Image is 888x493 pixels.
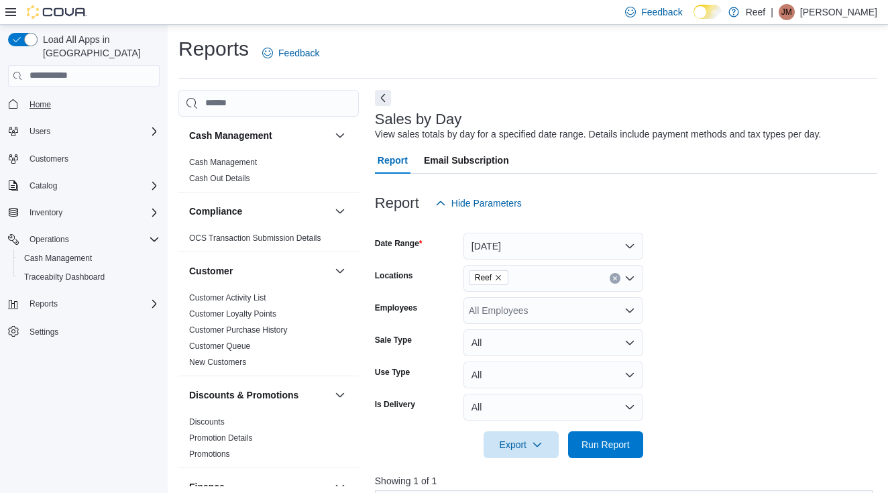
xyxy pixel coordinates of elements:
div: Customer [178,290,359,376]
a: Customer Queue [189,341,250,351]
button: Catalog [3,176,165,195]
span: JM [781,4,792,20]
button: Cash Management [332,127,348,144]
button: Compliance [189,205,329,218]
div: View sales totals by day for a specified date range. Details include payment methods and tax type... [375,127,822,142]
a: New Customers [189,358,246,367]
a: Traceabilty Dashboard [19,269,110,285]
span: Feedback [641,5,682,19]
a: Discounts [189,417,225,427]
button: Inventory [24,205,68,221]
button: Clear input [610,273,620,284]
span: Email Subscription [424,147,509,174]
button: Open list of options [624,273,635,284]
span: Operations [24,231,160,248]
button: Settings [3,321,165,341]
span: Reports [30,298,58,309]
button: Next [375,90,391,106]
span: Inventory [30,207,62,218]
a: Customers [24,151,74,167]
button: Catalog [24,178,62,194]
button: Hide Parameters [430,190,527,217]
a: Promotions [189,449,230,459]
a: Home [24,97,56,113]
button: All [463,362,643,388]
a: Cash Out Details [189,174,250,183]
span: Settings [30,327,58,337]
span: Catalog [30,180,57,191]
a: Settings [24,324,64,340]
label: Use Type [375,367,410,378]
h3: Sales by Day [375,111,462,127]
button: Users [3,122,165,141]
button: Compliance [332,203,348,219]
div: Cash Management [178,154,359,192]
a: Cash Management [189,158,257,167]
a: Customer Loyalty Points [189,309,276,319]
span: Inventory [24,205,160,221]
h3: Cash Management [189,129,272,142]
span: Reef [475,271,492,284]
span: Users [30,126,50,137]
button: Operations [24,231,74,248]
button: Cash Management [189,129,329,142]
span: Load All Apps in [GEOGRAPHIC_DATA] [38,33,160,60]
span: Customers [24,150,160,167]
button: Inventory [3,203,165,222]
button: Operations [3,230,165,249]
h3: Report [375,195,419,211]
span: Cash Management [19,250,160,266]
span: Hide Parameters [451,197,522,210]
span: Users [24,123,160,140]
a: Customer Activity List [189,293,266,303]
h3: Customer [189,264,233,278]
a: OCS Transaction Submission Details [189,233,321,243]
div: Compliance [178,230,359,252]
a: Promotion Details [189,433,253,443]
label: Sale Type [375,335,412,345]
button: Users [24,123,56,140]
button: Export [484,431,559,458]
button: [DATE] [463,233,643,260]
label: Employees [375,303,417,313]
button: Discounts & Promotions [189,388,329,402]
span: Export [492,431,551,458]
button: Run Report [568,431,643,458]
h3: Discounts & Promotions [189,388,298,402]
button: Cash Management [13,249,165,268]
p: | [771,4,773,20]
button: Customer [332,263,348,279]
span: Report [378,147,408,174]
button: Traceabilty Dashboard [13,268,165,286]
img: Cova [27,5,87,19]
div: Joe Moen [779,4,795,20]
span: Traceabilty Dashboard [19,269,160,285]
h1: Reports [178,36,249,62]
button: Reports [3,294,165,313]
label: Locations [375,270,413,281]
button: All [463,329,643,356]
nav: Complex example [8,89,160,376]
a: Cash Management [19,250,97,266]
span: Settings [24,323,160,339]
button: Discounts & Promotions [332,387,348,403]
button: Customer [189,264,329,278]
button: Customers [3,149,165,168]
span: Reef [469,270,508,285]
span: Cash Management [24,253,92,264]
span: Reports [24,296,160,312]
button: Home [3,95,165,114]
p: Showing 1 of 1 [375,474,877,488]
span: Home [24,96,160,113]
span: Run Report [581,438,630,451]
label: Date Range [375,238,423,249]
input: Dark Mode [693,5,722,19]
div: Discounts & Promotions [178,414,359,468]
span: Catalog [24,178,160,194]
button: Open list of options [624,305,635,316]
button: Remove Reef from selection in this group [494,274,502,282]
p: [PERSON_NAME] [800,4,877,20]
button: Reports [24,296,63,312]
span: Home [30,99,51,110]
